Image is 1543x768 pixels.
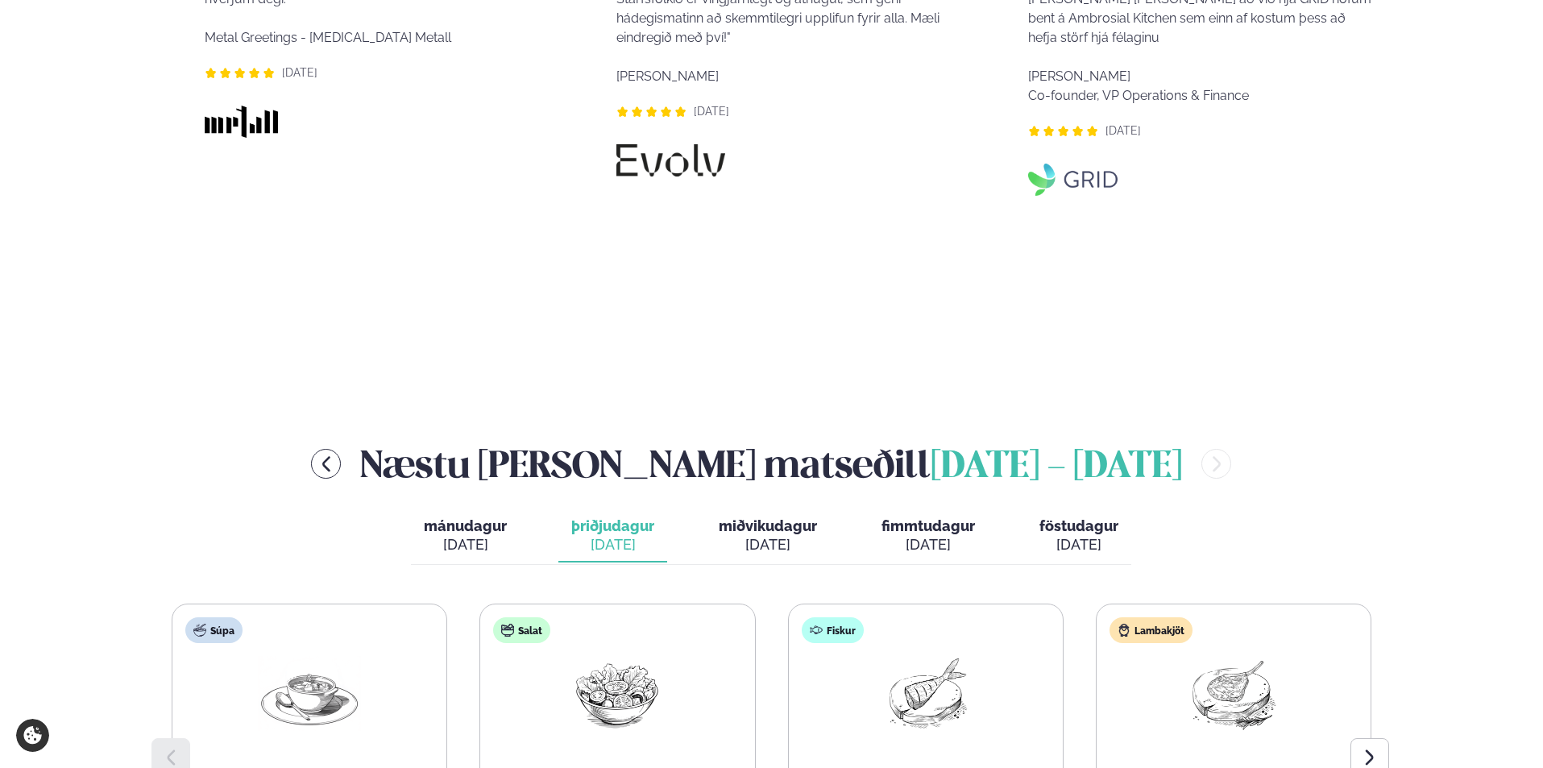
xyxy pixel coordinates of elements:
span: fimmtudagur [881,517,975,534]
button: miðvikudagur [DATE] [706,510,830,563]
button: fimmtudagur [DATE] [869,510,988,563]
img: soup.svg [193,624,206,637]
span: [DATE] [694,105,729,118]
div: [DATE] [1039,535,1118,554]
button: mánudagur [DATE] [411,510,520,563]
span: [DATE] - [DATE] [931,450,1182,485]
img: Fish.png [874,656,977,731]
h2: Næstu [PERSON_NAME] matseðill [360,438,1182,490]
img: fish.svg [810,624,823,637]
img: Salad.png [566,656,669,731]
span: miðvikudagur [719,517,817,534]
span: föstudagur [1039,517,1118,534]
div: [DATE] [719,535,817,554]
img: Soup.png [258,656,361,731]
div: Lambakjöt [1110,617,1193,643]
img: Lamb-Meat.png [1182,656,1285,731]
img: salad.svg [501,624,514,637]
span: [DATE] [282,66,317,79]
button: menu-btn-left [311,449,341,479]
span: mánudagur [424,517,507,534]
img: image alt [1028,164,1118,196]
button: menu-btn-right [1201,449,1231,479]
a: Cookie settings [16,719,49,752]
img: image alt [205,106,278,138]
div: Fiskur [802,617,864,643]
img: image alt [616,144,725,176]
button: föstudagur [DATE] [1027,510,1131,563]
span: þriðjudagur [571,517,654,534]
div: [DATE] [424,535,507,554]
button: þriðjudagur [DATE] [558,510,667,563]
div: [DATE] [881,535,975,554]
span: [PERSON_NAME] [616,68,719,84]
span: [DATE] [1105,124,1141,137]
span: Metal Greetings - [MEDICAL_DATA] Metall [205,30,451,45]
div: Súpa [185,617,243,643]
div: Salat [493,617,550,643]
div: [DATE] [571,535,654,554]
img: Lamb.svg [1118,624,1130,637]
